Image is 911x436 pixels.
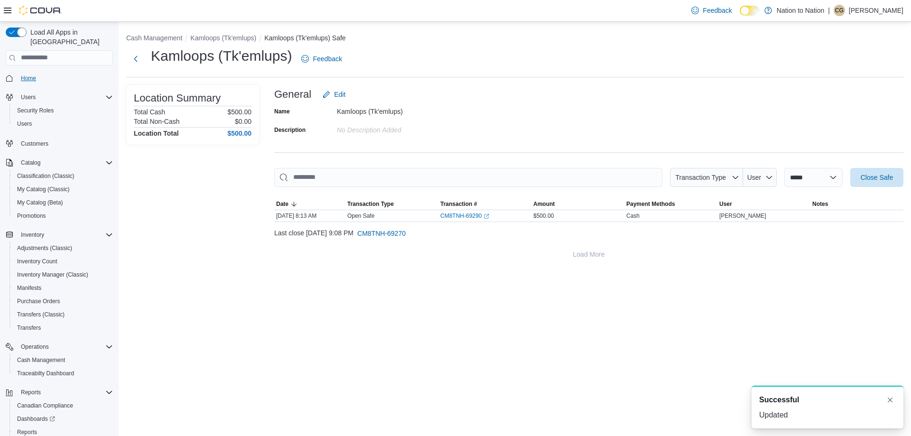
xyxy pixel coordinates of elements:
[17,199,63,206] span: My Catalog (Beta)
[17,120,32,128] span: Users
[190,34,256,42] button: Kamloops (Tk'emlups)
[13,354,113,366] span: Cash Management
[17,284,41,292] span: Manifests
[13,170,78,182] a: Classification (Classic)
[13,400,77,411] a: Canadian Compliance
[9,353,117,367] button: Cash Management
[670,168,743,187] button: Transaction Type
[274,210,345,222] div: [DATE] 8:13 AM
[126,49,145,68] button: Next
[9,104,117,117] button: Security Roles
[740,6,760,16] input: Dark Mode
[274,168,662,187] input: This is a search bar. As you type, the results lower in the page will automatically filter.
[134,93,221,104] h3: Location Summary
[21,231,44,239] span: Inventory
[13,105,57,116] a: Security Roles
[13,354,69,366] a: Cash Management
[17,107,54,114] span: Security Roles
[126,34,182,42] button: Cash Management
[440,200,477,208] span: Transaction #
[227,108,251,116] p: $500.00
[17,229,113,241] span: Inventory
[13,197,67,208] a: My Catalog (Beta)
[533,200,555,208] span: Amount
[2,340,117,353] button: Operations
[13,368,113,379] span: Traceabilty Dashboard
[13,322,113,334] span: Transfers
[13,322,45,334] a: Transfers
[235,118,251,125] p: $0.00
[13,309,113,320] span: Transfers (Classic)
[21,389,41,396] span: Reports
[274,245,903,264] button: Load More
[9,308,117,321] button: Transfers (Classic)
[747,174,762,181] span: User
[319,85,349,104] button: Edit
[675,174,726,181] span: Transaction Type
[13,282,113,294] span: Manifests
[17,244,72,252] span: Adjustments (Classic)
[884,394,896,406] button: Dismiss toast
[834,5,845,16] div: Cam Gottfriedson
[19,6,62,15] img: Cova
[9,183,117,196] button: My Catalog (Classic)
[17,387,113,398] span: Reports
[276,200,288,208] span: Date
[9,169,117,183] button: Classification (Classic)
[334,90,345,99] span: Edit
[13,269,113,280] span: Inventory Manager (Classic)
[17,341,113,353] span: Operations
[13,413,113,425] span: Dashboards
[777,5,824,16] p: Nation to Nation
[17,186,70,193] span: My Catalog (Classic)
[337,122,464,134] div: No Description added
[13,368,78,379] a: Traceabilty Dashboard
[17,157,113,168] span: Catalog
[17,428,37,436] span: Reports
[13,184,113,195] span: My Catalog (Classic)
[17,311,65,318] span: Transfers (Classic)
[13,118,36,130] a: Users
[297,49,345,68] a: Feedback
[9,399,117,412] button: Canadian Compliance
[9,209,117,223] button: Promotions
[17,212,46,220] span: Promotions
[9,321,117,334] button: Transfers
[743,168,777,187] button: User
[17,324,41,332] span: Transfers
[2,386,117,399] button: Reports
[2,156,117,169] button: Catalog
[13,256,113,267] span: Inventory Count
[13,256,61,267] a: Inventory Count
[13,413,59,425] a: Dashboards
[21,93,36,101] span: Users
[274,126,306,134] label: Description
[440,212,489,220] a: CM8TNH-69290External link
[2,228,117,241] button: Inventory
[828,5,830,16] p: |
[17,341,53,353] button: Operations
[719,200,732,208] span: User
[347,212,374,220] p: Open Safe
[17,157,44,168] button: Catalog
[134,108,165,116] h6: Total Cash
[626,200,675,208] span: Payment Methods
[274,108,290,115] label: Name
[626,212,640,220] div: Cash
[624,198,717,210] button: Payment Methods
[13,170,113,182] span: Classification (Classic)
[438,198,531,210] button: Transaction #
[126,33,903,45] nav: An example of EuiBreadcrumbs
[850,168,903,187] button: Close Safe
[9,241,117,255] button: Adjustments (Classic)
[17,73,40,84] a: Home
[719,212,766,220] span: [PERSON_NAME]
[717,198,810,210] button: User
[533,212,554,220] span: $500.00
[13,282,45,294] a: Manifests
[573,250,605,259] span: Load More
[27,28,113,46] span: Load All Apps in [GEOGRAPHIC_DATA]
[17,297,60,305] span: Purchase Orders
[337,104,464,115] div: Kamloops (Tk'emlups)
